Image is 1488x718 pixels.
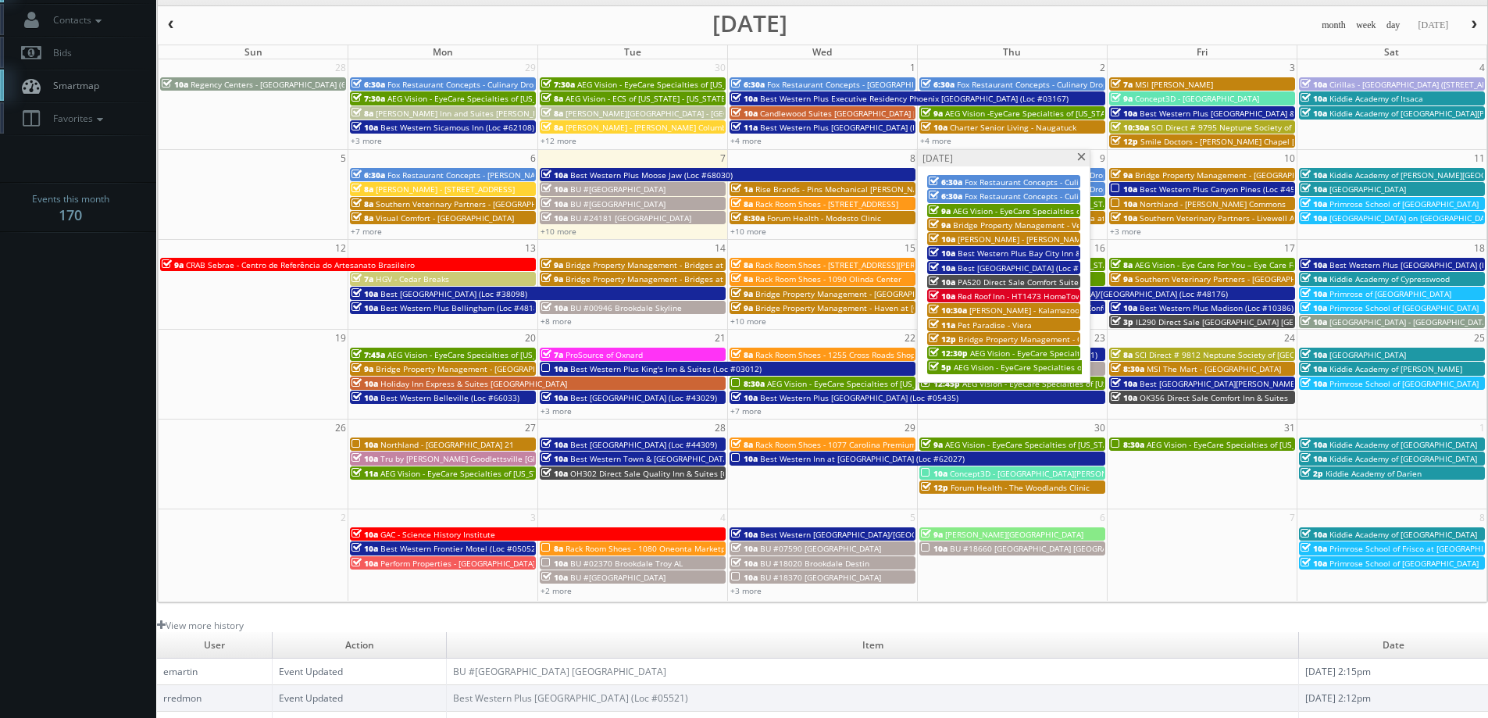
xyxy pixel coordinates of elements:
[945,529,1083,540] span: [PERSON_NAME][GEOGRAPHIC_DATA]
[730,226,766,237] a: +10 more
[921,378,960,389] span: 12:45p
[1111,170,1133,180] span: 9a
[958,248,1158,259] span: Best Western Plus Bay City Inn & Suites (Loc #44740)
[929,191,962,202] span: 6:30a
[731,529,758,540] span: 10a
[731,349,753,360] span: 8a
[351,378,378,389] span: 10a
[1140,198,1286,209] span: Northland - [PERSON_NAME] Commons
[351,349,385,360] span: 7:45a
[760,108,990,119] span: Candlewood Suites [GEOGRAPHIC_DATA] [GEOGRAPHIC_DATA]
[755,259,960,270] span: Rack Room Shoes - [STREET_ADDRESS][PERSON_NAME]
[376,184,515,195] span: [PERSON_NAME] - [STREET_ADDRESS]
[1301,273,1327,284] span: 10a
[969,305,1108,316] span: [PERSON_NAME] - Kalamazoo Branch
[351,213,373,223] span: 8a
[541,273,563,284] span: 9a
[760,93,1069,104] span: Best Western Plus Executive Residency Phoenix [GEOGRAPHIC_DATA] (Loc #03167)
[1301,79,1327,90] span: 10a
[958,334,1144,345] span: Bridge Property Management - Caribbean Breeze
[1111,439,1144,450] span: 8:30a
[387,79,634,90] span: Fox Restaurant Concepts - Culinary Dropout - [GEOGRAPHIC_DATA]
[351,468,378,479] span: 11a
[731,108,758,119] span: 10a
[760,543,881,554] span: BU #07590 [GEOGRAPHIC_DATA]
[1301,170,1327,180] span: 10a
[570,453,781,464] span: Best Western Town & [GEOGRAPHIC_DATA] (Loc #05423)
[162,259,184,270] span: 9a
[731,543,758,554] span: 10a
[380,302,545,313] span: Best Western Plus Bellingham (Loc #48188)
[921,529,943,540] span: 9a
[1301,378,1327,389] span: 10a
[731,213,765,223] span: 8:30a
[380,468,658,479] span: AEG Vision - EyeCare Specialties of [US_STATE] – [PERSON_NAME] EyeCare
[1301,543,1327,554] span: 10a
[1003,45,1021,59] span: Thu
[929,220,951,230] span: 9a
[351,392,378,403] span: 10a
[1197,45,1208,59] span: Fri
[1140,378,1348,389] span: Best [GEOGRAPHIC_DATA][PERSON_NAME] (Loc #32091)
[380,453,601,464] span: Tru by [PERSON_NAME] Goodlettsville [GEOGRAPHIC_DATA]
[1412,16,1454,35] button: [DATE]
[541,135,576,146] a: +12 more
[541,572,568,583] span: 10a
[1111,349,1133,360] span: 8a
[1111,302,1137,313] span: 10a
[945,108,1204,119] span: AEG Vision -EyeCare Specialties of [US_STATE] – Eyes On Sammamish
[950,468,1136,479] span: Concept3D - [GEOGRAPHIC_DATA][PERSON_NAME]
[731,378,765,389] span: 8:30a
[760,572,881,583] span: BU #18370 [GEOGRAPHIC_DATA]
[541,302,568,313] span: 10a
[570,363,762,374] span: Best Western Plus King's Inn & Suites (Loc #03012)
[921,439,943,450] span: 9a
[351,363,373,374] span: 9a
[1098,150,1107,166] span: 9
[541,79,575,90] span: 7:30a
[1135,79,1213,90] span: MSI [PERSON_NAME]
[921,122,947,133] span: 10a
[376,108,558,119] span: [PERSON_NAME] Inn and Suites [PERSON_NAME]
[1111,273,1133,284] span: 9a
[376,363,660,374] span: Bridge Property Management - [GEOGRAPHIC_DATA] at [GEOGRAPHIC_DATA]
[755,198,898,209] span: Rack Room Shoes - [STREET_ADDRESS]
[965,177,1211,188] span: Fox Restaurant Concepts - Culinary Dropout - [GEOGRAPHIC_DATA]
[1140,392,1288,403] span: OK356 Direct Sale Comfort Inn & Suites
[541,585,572,596] a: +2 more
[921,108,943,119] span: 9a
[1301,213,1327,223] span: 10a
[1147,363,1281,374] span: MSI The Mart - [GEOGRAPHIC_DATA]
[958,291,1201,302] span: Red Roof Inn - HT1473 HomeTowne Studios [GEOGRAPHIC_DATA]
[1329,439,1477,450] span: Kiddie Academy of [GEOGRAPHIC_DATA]
[755,273,901,284] span: Rack Room Shoes - 1090 Olinda Center
[962,378,1257,389] span: AEG Vision - EyeCare Specialties of [US_STATE] – [PERSON_NAME] & Associates
[908,150,917,166] span: 8
[731,439,753,450] span: 8a
[760,558,869,569] span: BU #18020 Brookdale Destin
[1301,439,1327,450] span: 10a
[1329,288,1451,299] span: Primrose of [GEOGRAPHIC_DATA]
[351,558,378,569] span: 10a
[929,177,962,188] span: 6:30a
[921,482,948,493] span: 12p
[380,558,535,569] span: Perform Properties - [GEOGRAPHIC_DATA]
[541,405,572,416] a: +3 more
[731,122,758,133] span: 11a
[32,191,109,207] span: Events this month
[730,316,766,327] a: +10 more
[929,277,955,288] span: 10a
[387,349,694,360] span: AEG Vision - EyeCare Specialties of [US_STATE] – [GEOGRAPHIC_DATA] HD EyeCare
[1111,93,1133,104] span: 9a
[453,691,688,705] a: Best Western Plus [GEOGRAPHIC_DATA] (Loc #05521)
[731,572,758,583] span: 10a
[970,348,1251,359] span: AEG Vision - EyeCare Specialties of [US_STATE] – Advanced Eye Care Center
[577,79,860,90] span: AEG Vision - EyeCare Specialties of [US_STATE] – [PERSON_NAME] Eye Clinic
[523,59,537,76] span: 29
[45,79,99,92] span: Smartmap
[566,93,815,104] span: AEG Vision - ECS of [US_STATE] - [US_STATE] Valley Family Eye Care
[570,198,665,209] span: BU #[GEOGRAPHIC_DATA]
[1329,349,1406,360] span: [GEOGRAPHIC_DATA]
[957,79,1204,90] span: Fox Restaurant Concepts - Culinary Dropout - [GEOGRAPHIC_DATA]
[1135,93,1259,104] span: Concept3D - [GEOGRAPHIC_DATA]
